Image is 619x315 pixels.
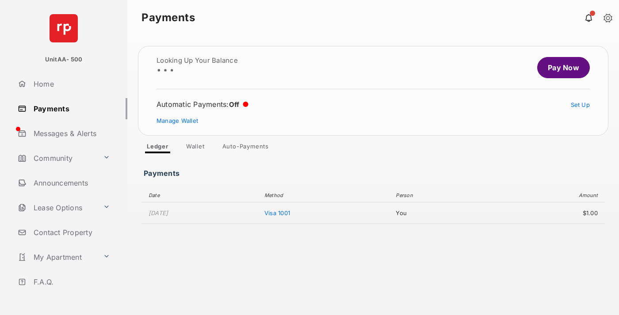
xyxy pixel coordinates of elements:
th: Amount [488,189,605,202]
div: Automatic Payments : [157,100,248,109]
h3: Payments [144,169,182,173]
a: Messages & Alerts [14,123,127,144]
td: You [391,202,488,224]
time: [DATE] [149,209,168,216]
span: Visa 1001 [264,209,290,216]
a: Home [14,73,127,95]
h2: Looking up your balance [157,57,238,64]
a: Lease Options [14,197,99,218]
a: Announcements [14,172,127,194]
a: Payments [14,98,127,119]
a: Auto-Payments [215,143,276,153]
strong: Payments [141,12,195,23]
img: svg+xml;base64,PHN2ZyB4bWxucz0iaHR0cDovL3d3dy53My5vcmcvMjAwMC9zdmciIHdpZHRoPSI2NCIgaGVpZ2h0PSI2NC... [50,14,78,42]
a: My Apartment [14,247,99,268]
td: $1.00 [488,202,605,224]
a: Set Up [571,101,590,108]
th: Method [260,189,391,202]
p: UnitAA- 500 [45,55,83,64]
a: Wallet [179,143,212,153]
a: Manage Wallet [157,117,198,124]
a: Community [14,148,99,169]
th: Person [391,189,488,202]
th: Date [141,189,260,202]
a: Contact Property [14,222,127,243]
a: F.A.Q. [14,271,127,292]
a: Ledger [140,143,176,153]
span: Off [229,100,240,109]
